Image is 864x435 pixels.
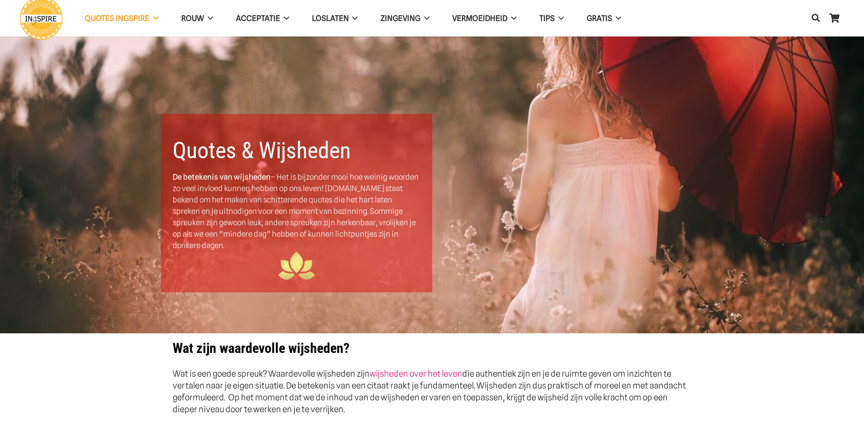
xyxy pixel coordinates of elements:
[807,7,825,29] a: Zoeken
[225,7,301,30] a: Acceptatie
[236,14,280,23] span: Acceptatie
[369,368,462,378] a: wijsheden over het leven
[369,7,441,30] a: Zingeving
[73,7,170,30] a: QUOTES INGSPIRE
[380,14,420,23] span: Zingeving
[173,368,686,414] span: Wat is een goede spreuk? Waardevolle wijsheden zijn die authentiek zijn en je de ruimte geven om ...
[452,14,507,23] span: VERMOEIDHEID
[441,7,528,30] a: VERMOEIDHEID
[312,14,349,23] span: Loslaten
[170,7,225,30] a: ROUW
[539,14,555,23] span: TIPS
[575,7,633,30] a: GRATIS
[173,340,349,356] strong: Wat zijn waardevolle wijsheden?
[181,14,204,23] span: ROUW
[278,251,315,281] img: ingspire
[528,7,575,30] a: TIPS
[173,172,271,181] strong: De betekenis van wijsheden
[587,14,612,23] span: GRATIS
[85,14,149,23] span: QUOTES INGSPIRE
[173,137,351,164] b: Quotes & Wijsheden
[301,7,369,30] a: Loslaten
[173,172,419,250] span: – Het is bijzonder mooi hoe weinig woorden zo veel invloed kunnen hebben op ons leven! [DOMAIN_NA...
